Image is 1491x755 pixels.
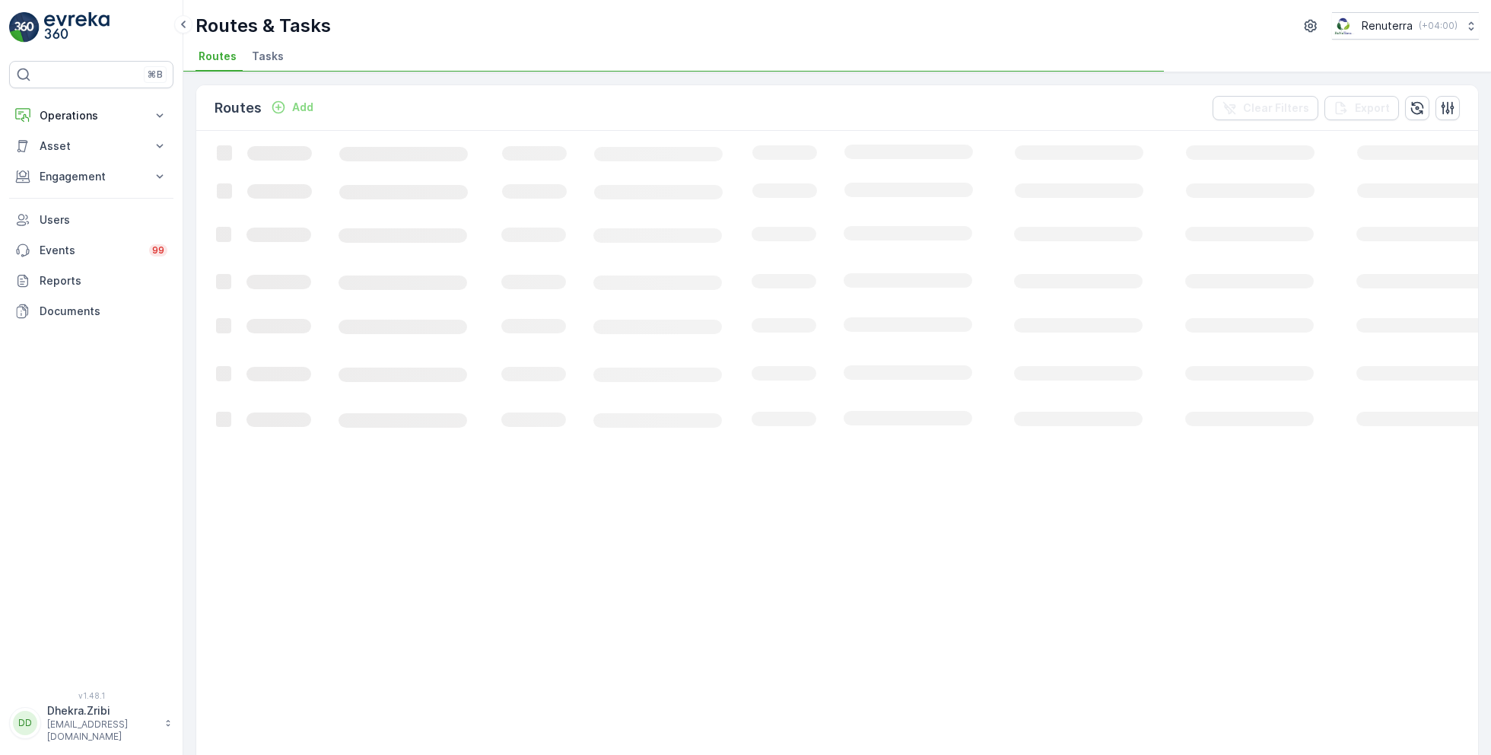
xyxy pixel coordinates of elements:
[1332,18,1356,34] img: Screenshot_2024-07-26_at_13.33.01.png
[152,244,164,256] p: 99
[9,296,173,327] a: Documents
[148,68,163,81] p: ⌘B
[215,97,262,119] p: Routes
[1324,96,1399,120] button: Export
[1243,100,1309,116] p: Clear Filters
[292,100,313,115] p: Add
[1362,18,1413,33] p: Renuterra
[9,12,40,43] img: logo
[40,139,143,154] p: Asset
[44,12,110,43] img: logo_light-DOdMpM7g.png
[1332,12,1479,40] button: Renuterra(+04:00)
[40,212,167,228] p: Users
[47,718,157,743] p: [EMAIL_ADDRESS][DOMAIN_NAME]
[9,266,173,296] a: Reports
[40,169,143,184] p: Engagement
[40,243,140,258] p: Events
[1213,96,1318,120] button: Clear Filters
[9,703,173,743] button: DDDhekra.Zribi[EMAIL_ADDRESS][DOMAIN_NAME]
[9,131,173,161] button: Asset
[13,711,37,735] div: DD
[1355,100,1390,116] p: Export
[47,703,157,718] p: Dhekra.Zribi
[40,273,167,288] p: Reports
[9,100,173,131] button: Operations
[265,98,319,116] button: Add
[40,304,167,319] p: Documents
[9,691,173,700] span: v 1.48.1
[252,49,284,64] span: Tasks
[9,161,173,192] button: Engagement
[9,235,173,266] a: Events99
[199,49,237,64] span: Routes
[1419,20,1458,32] p: ( +04:00 )
[9,205,173,235] a: Users
[40,108,143,123] p: Operations
[196,14,331,38] p: Routes & Tasks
